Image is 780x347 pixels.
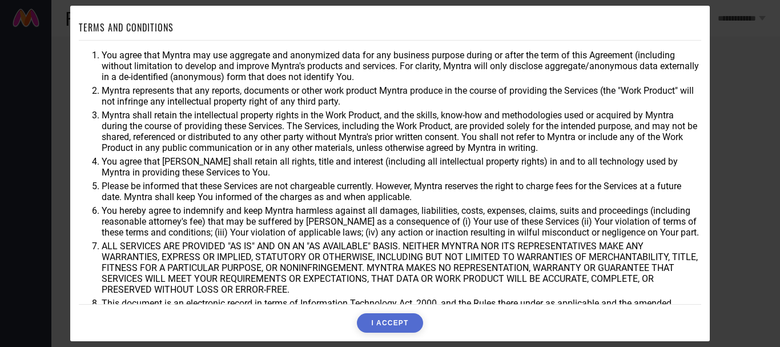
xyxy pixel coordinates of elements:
[79,21,174,34] h1: TERMS AND CONDITIONS
[102,110,701,153] li: Myntra shall retain the intellectual property rights in the Work Product, and the skills, know-ho...
[102,156,701,178] li: You agree that [PERSON_NAME] shall retain all rights, title and interest (including all intellect...
[102,50,701,82] li: You agree that Myntra may use aggregate and anonymized data for any business purpose during or af...
[102,298,701,330] li: This document is an electronic record in terms of Information Technology Act, 2000, and the Rules...
[102,241,701,295] li: ALL SERVICES ARE PROVIDED "AS IS" AND ON AN "AS AVAILABLE" BASIS. NEITHER MYNTRA NOR ITS REPRESEN...
[102,85,701,107] li: Myntra represents that any reports, documents or other work product Myntra produce in the course ...
[357,313,423,333] button: I ACCEPT
[102,181,701,202] li: Please be informed that these Services are not chargeable currently. However, Myntra reserves the...
[102,205,701,238] li: You hereby agree to indemnify and keep Myntra harmless against all damages, liabilities, costs, e...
